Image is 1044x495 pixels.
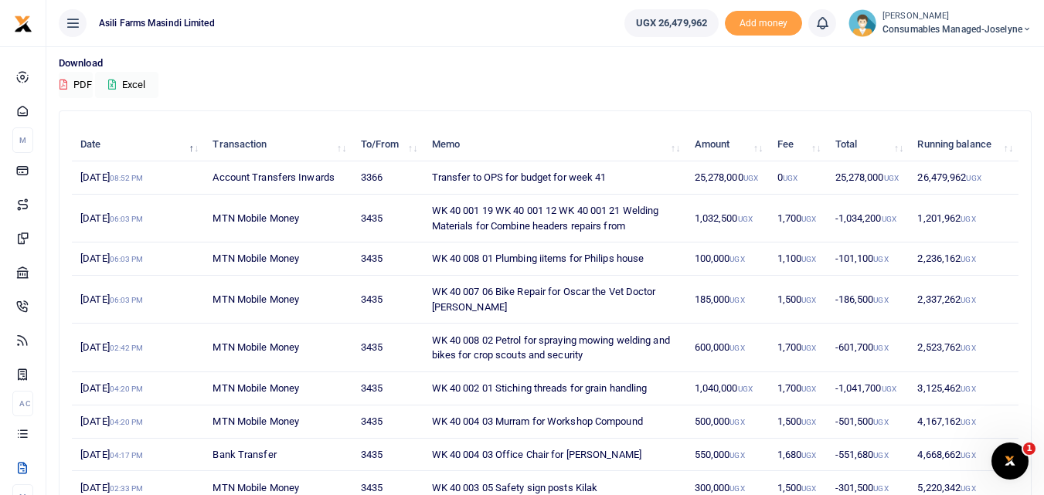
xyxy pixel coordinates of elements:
[768,195,826,242] td: 1,700
[685,161,768,195] td: 25,278,000
[768,324,826,371] td: 1,700
[873,255,888,263] small: UGX
[204,405,352,439] td: MTN Mobile Money
[966,174,981,182] small: UGX
[423,405,685,439] td: WK 40 004 03 Murram for Workshop Compound
[729,255,744,263] small: UGX
[873,451,888,459] small: UGX
[72,128,204,161] th: Date: activate to sort column descending
[72,372,204,405] td: [DATE]
[72,405,204,439] td: [DATE]
[204,161,352,195] td: Account Transfers Inwards
[909,161,1018,195] td: 26,479,962
[961,255,975,263] small: UGX
[909,195,1018,242] td: 1,201,962
[352,324,423,371] td: 3435
[729,418,744,426] small: UGX
[826,405,909,439] td: -501,500
[12,127,33,153] li: M
[909,276,1018,324] td: 2,337,262
[961,215,975,223] small: UGX
[685,195,768,242] td: 1,032,500
[624,9,719,37] a: UGX 26,479,962
[826,128,909,161] th: Total: activate to sort column ascending
[768,242,826,276] td: 1,100
[1023,442,1035,455] span: 1
[423,324,685,371] td: WK 40 008 02 Petrol for spraying mowing welding and bikes for crop scouts and security
[72,276,204,324] td: [DATE]
[768,128,826,161] th: Fee: activate to sort column ascending
[801,215,816,223] small: UGX
[801,344,816,352] small: UGX
[909,439,1018,472] td: 4,668,662
[204,372,352,405] td: MTN Mobile Money
[909,372,1018,405] td: 3,125,462
[110,385,144,393] small: 04:20 PM
[423,128,685,161] th: Memo: activate to sort column ascending
[725,16,802,28] a: Add money
[801,296,816,304] small: UGX
[873,418,888,426] small: UGX
[352,372,423,405] td: 3435
[204,276,352,324] td: MTN Mobile Money
[884,174,899,182] small: UGX
[204,439,352,472] td: Bank Transfer
[882,215,896,223] small: UGX
[801,385,816,393] small: UGX
[801,451,816,459] small: UGX
[95,72,158,98] button: Excel
[685,128,768,161] th: Amount: activate to sort column ascending
[685,276,768,324] td: 185,000
[768,405,826,439] td: 1,500
[110,451,144,459] small: 04:17 PM
[59,72,93,98] button: PDF
[768,372,826,405] td: 1,700
[801,484,816,493] small: UGX
[738,215,753,223] small: UGX
[882,10,1032,23] small: [PERSON_NAME]
[826,242,909,276] td: -101,100
[93,16,221,30] span: Asili Farms Masindi Limited
[685,439,768,472] td: 550,000
[72,324,204,371] td: [DATE]
[725,11,802,36] li: Toup your wallet
[110,255,144,263] small: 06:03 PM
[783,174,797,182] small: UGX
[72,161,204,195] td: [DATE]
[204,242,352,276] td: MTN Mobile Money
[204,128,352,161] th: Transaction: activate to sort column ascending
[991,442,1029,480] iframe: Intercom live chat
[725,11,802,36] span: Add money
[110,418,144,426] small: 04:20 PM
[110,344,144,352] small: 02:42 PM
[685,324,768,371] td: 600,000
[801,418,816,426] small: UGX
[743,174,758,182] small: UGX
[685,372,768,405] td: 1,040,000
[909,128,1018,161] th: Running balance: activate to sort column ascending
[423,161,685,195] td: Transfer to OPS for budget for week 41
[848,9,876,37] img: profile-user
[636,15,707,31] span: UGX 26,479,962
[729,451,744,459] small: UGX
[826,439,909,472] td: -551,680
[352,128,423,161] th: To/From: activate to sort column ascending
[873,484,888,493] small: UGX
[72,242,204,276] td: [DATE]
[110,296,144,304] small: 06:03 PM
[826,372,909,405] td: -1,041,700
[909,324,1018,371] td: 2,523,762
[204,195,352,242] td: MTN Mobile Money
[961,296,975,304] small: UGX
[801,255,816,263] small: UGX
[882,385,896,393] small: UGX
[961,385,975,393] small: UGX
[423,372,685,405] td: WK 40 002 01 Stiching threads for grain handling
[352,242,423,276] td: 3435
[873,296,888,304] small: UGX
[961,484,975,493] small: UGX
[110,215,144,223] small: 06:03 PM
[961,344,975,352] small: UGX
[423,242,685,276] td: WK 40 008 01 Plumbing iitems for Philips house
[768,161,826,195] td: 0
